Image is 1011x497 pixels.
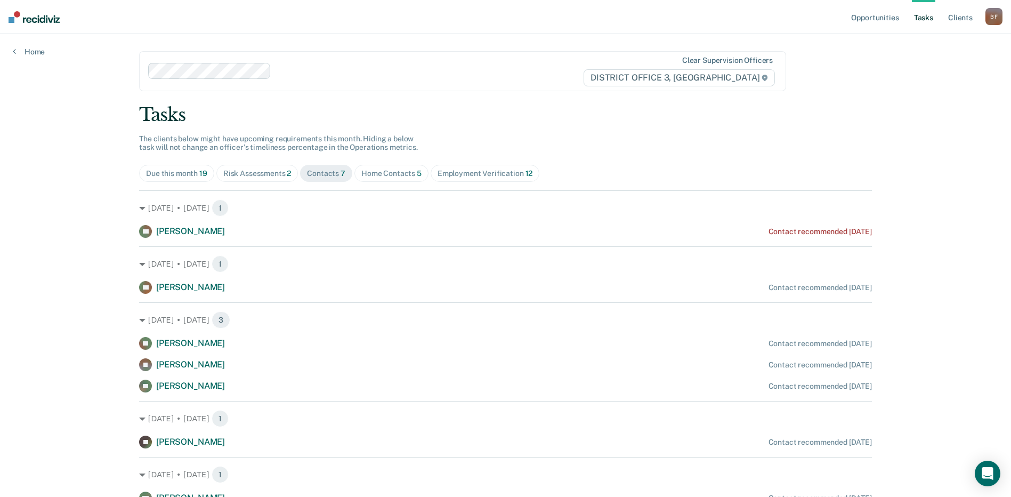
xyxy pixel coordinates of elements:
div: [DATE] • [DATE] 1 [139,466,872,483]
div: [DATE] • [DATE] 1 [139,199,872,217]
div: Risk Assessments [223,169,292,178]
div: [DATE] • [DATE] 1 [139,410,872,427]
a: Home [13,47,45,57]
span: 1 [212,466,229,483]
span: 1 [212,410,229,427]
div: Contact recommended [DATE] [769,360,872,370]
div: Contact recommended [DATE] [769,382,872,391]
button: BF [985,8,1002,25]
span: 1 [212,199,229,217]
div: B F [985,8,1002,25]
div: Tasks [139,104,872,126]
img: Recidiviz [9,11,60,23]
div: Contact recommended [DATE] [769,283,872,292]
div: [DATE] • [DATE] 3 [139,311,872,328]
span: [PERSON_NAME] [156,282,225,292]
span: [PERSON_NAME] [156,437,225,447]
span: The clients below might have upcoming requirements this month. Hiding a below task will not chang... [139,134,418,152]
span: 5 [417,169,422,178]
span: [PERSON_NAME] [156,338,225,348]
div: Employment Verification [438,169,532,178]
span: 19 [199,169,207,178]
span: [PERSON_NAME] [156,226,225,236]
span: DISTRICT OFFICE 3, [GEOGRAPHIC_DATA] [584,69,775,86]
div: Contacts [307,169,345,178]
span: 7 [341,169,345,178]
span: 2 [287,169,291,178]
div: [DATE] • [DATE] 1 [139,255,872,272]
div: Clear supervision officers [682,56,773,65]
span: 12 [525,169,533,178]
span: [PERSON_NAME] [156,359,225,370]
div: Contact recommended [DATE] [769,227,872,236]
div: Contact recommended [DATE] [769,438,872,447]
span: [PERSON_NAME] [156,381,225,391]
div: Due this month [146,169,207,178]
div: Open Intercom Messenger [975,461,1000,486]
span: 3 [212,311,230,328]
div: Contact recommended [DATE] [769,339,872,348]
div: Home Contacts [361,169,422,178]
span: 1 [212,255,229,272]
